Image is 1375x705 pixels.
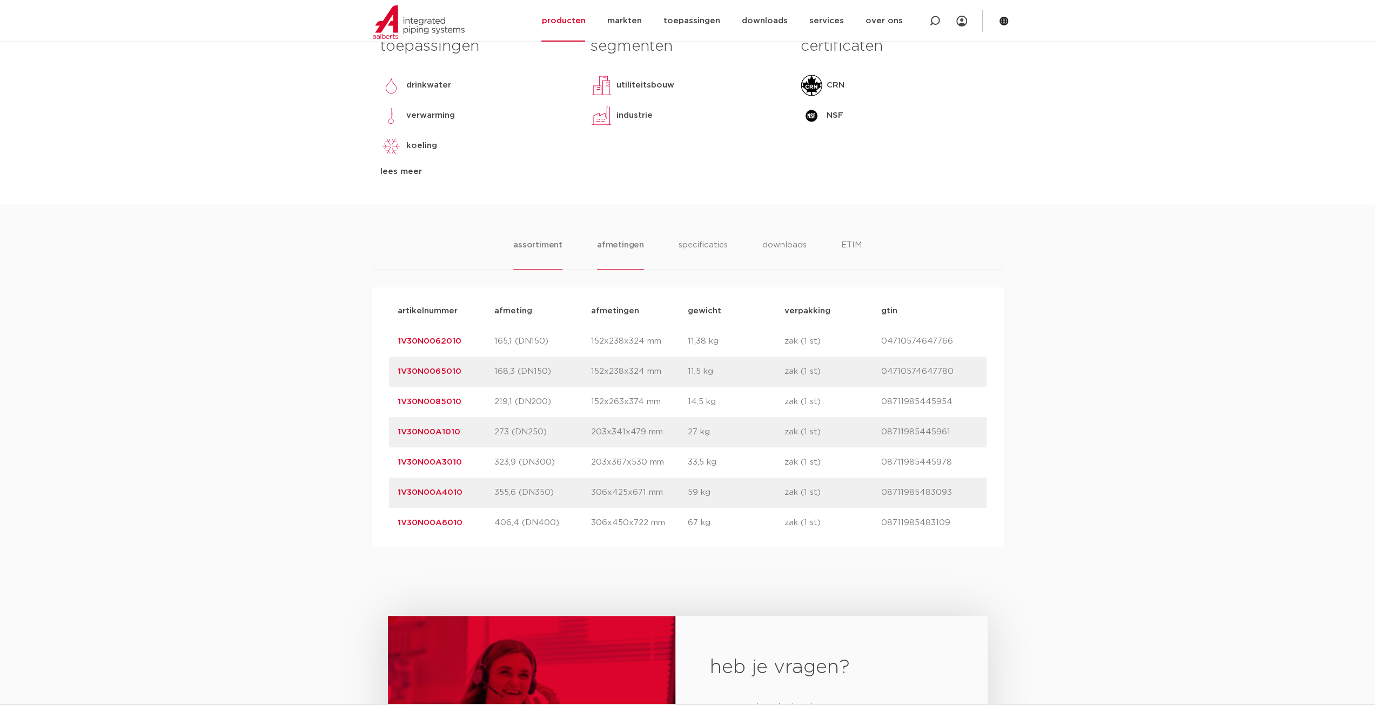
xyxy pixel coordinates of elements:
[513,239,562,270] li: assortiment
[679,239,728,270] li: specificaties
[688,335,784,348] p: 11,38 kg
[380,105,402,126] img: verwarming
[784,456,881,469] p: zak (1 st)
[688,426,784,439] p: 27 kg
[688,305,784,318] p: gewicht
[398,305,494,318] p: artikelnummer
[881,516,978,529] p: 08711985483109
[380,36,574,57] h3: toepassingen
[591,456,688,469] p: 203x367x530 mm
[784,426,881,439] p: zak (1 st)
[616,109,653,122] p: industrie
[841,239,862,270] li: ETIM
[591,486,688,499] p: 306x425x671 mm
[494,365,591,378] p: 168,3 (DN150)
[398,458,462,466] a: 1V30N00A3010
[801,75,822,96] img: CRN
[398,367,461,375] a: 1V30N0065010
[881,456,978,469] p: 08711985445978
[710,655,953,681] h2: heb je vragen?
[494,456,591,469] p: 323,9 (DN300)
[881,486,978,499] p: 08711985483093
[591,105,612,126] img: industrie
[398,488,462,496] a: 1V30N00A4010
[688,395,784,408] p: 14,5 kg
[881,365,978,378] p: 04710574647780
[688,365,784,378] p: 11,5 kg
[827,79,844,92] p: CRN
[398,398,461,406] a: 1V30N0085010
[616,79,674,92] p: utiliteitsbouw
[591,516,688,529] p: 306x450x722 mm
[398,428,460,436] a: 1V30N00A1010
[380,135,402,157] img: koeling
[406,109,455,122] p: verwarming
[881,426,978,439] p: 08711985445961
[881,335,978,348] p: 04710574647766
[784,516,881,529] p: zak (1 st)
[762,239,807,270] li: downloads
[591,75,612,96] img: utiliteitsbouw
[784,335,881,348] p: zak (1 st)
[591,36,784,57] h3: segmenten
[784,365,881,378] p: zak (1 st)
[688,516,784,529] p: 67 kg
[494,516,591,529] p: 406,4 (DN400)
[494,486,591,499] p: 355,6 (DN350)
[494,335,591,348] p: 165,1 (DN150)
[688,456,784,469] p: 33,5 kg
[591,305,688,318] p: afmetingen
[801,36,995,57] h3: certificaten
[494,426,591,439] p: 273 (DN250)
[784,305,881,318] p: verpakking
[688,486,784,499] p: 59 kg
[494,305,591,318] p: afmeting
[406,139,437,152] p: koeling
[784,395,881,408] p: zak (1 st)
[398,337,461,345] a: 1V30N0062010
[380,165,574,178] div: lees meer
[380,75,402,96] img: drinkwater
[827,109,843,122] p: NSF
[591,426,688,439] p: 203x341x479 mm
[591,365,688,378] p: 152x238x324 mm
[881,395,978,408] p: 08711985445954
[784,486,881,499] p: zak (1 st)
[398,519,462,527] a: 1V30N00A6010
[406,79,451,92] p: drinkwater
[494,395,591,408] p: 219,1 (DN200)
[597,239,644,270] li: afmetingen
[591,395,688,408] p: 152x263x374 mm
[801,105,822,126] img: NSF
[591,335,688,348] p: 152x238x324 mm
[881,305,978,318] p: gtin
